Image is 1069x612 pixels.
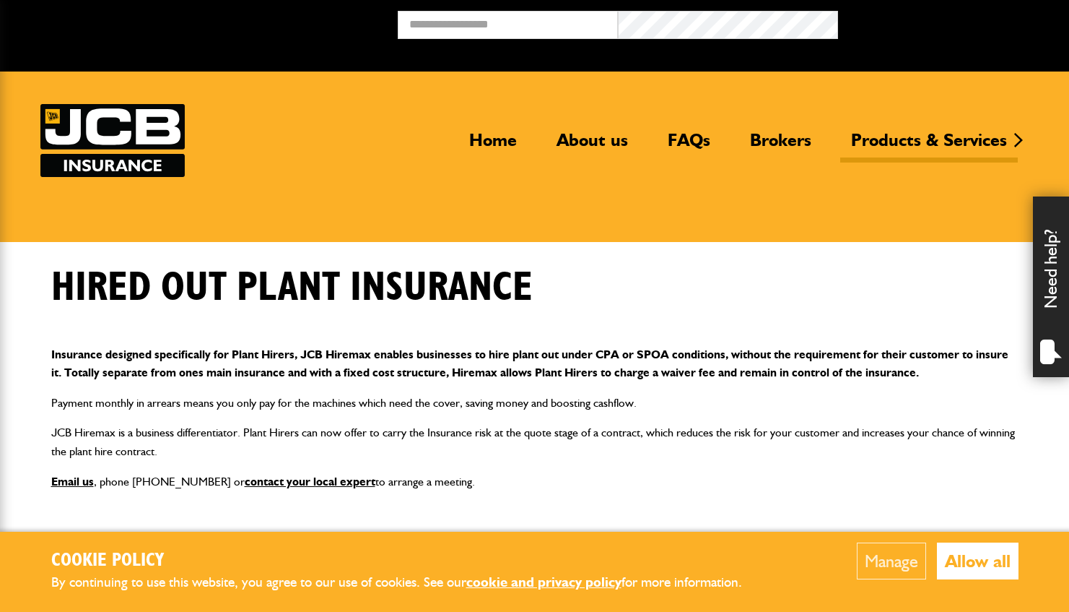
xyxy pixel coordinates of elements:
a: contact your local expert [245,475,375,488]
a: Products & Services [840,129,1018,163]
p: Insurance designed specifically for Plant Hirers, JCB Hiremax enables businesses to hire plant ou... [51,345,1018,382]
p: Payment monthly in arrears means you only pay for the machines which need the cover, saving money... [51,394,1018,413]
button: Allow all [937,543,1018,579]
h2: Cookie Policy [51,550,766,572]
a: About us [546,129,639,163]
button: Broker Login [838,11,1058,33]
p: JCB Hiremax is a business differentiator. Plant Hirers can now offer to carry the Insurance risk ... [51,423,1018,460]
a: cookie and privacy policy [466,574,621,590]
a: Brokers [739,129,822,163]
a: Email us [51,475,94,488]
a: Home [458,129,528,163]
img: JCB Insurance Services logo [40,104,185,177]
a: JCB Insurance Services [40,104,185,177]
button: Manage [857,543,926,579]
a: FAQs [657,129,721,163]
p: By continuing to use this website, you agree to our use of cookies. See our for more information. [51,572,766,594]
p: , phone [PHONE_NUMBER] or to arrange a meeting. [51,473,1018,491]
h1: Hired out plant insurance [51,264,533,312]
div: Need help? [1033,197,1069,377]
